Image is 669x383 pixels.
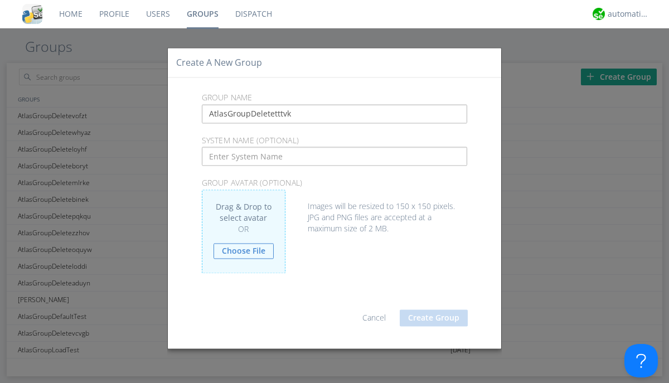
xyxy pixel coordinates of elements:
p: Group Name [193,92,476,104]
a: Choose File [214,243,274,259]
h4: Create a New Group [176,56,262,69]
input: Enter Group Name [202,104,468,123]
img: cddb5a64eb264b2086981ab96f4c1ba7 [22,4,42,24]
button: Create Group [400,309,468,326]
input: Enter System Name [202,147,468,166]
div: automation+atlas [608,8,649,20]
div: OR [214,224,274,235]
img: d2d01cd9b4174d08988066c6d424eccd [593,8,605,20]
p: Group Avatar (optional) [193,177,476,190]
p: System Name (optional) [193,134,476,147]
a: Cancel [362,312,386,323]
div: Drag & Drop to select avatar [202,190,285,273]
div: Images will be resized to 150 x 150 pixels. JPG and PNG files are accepted at a maximum size of 2... [202,190,468,234]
